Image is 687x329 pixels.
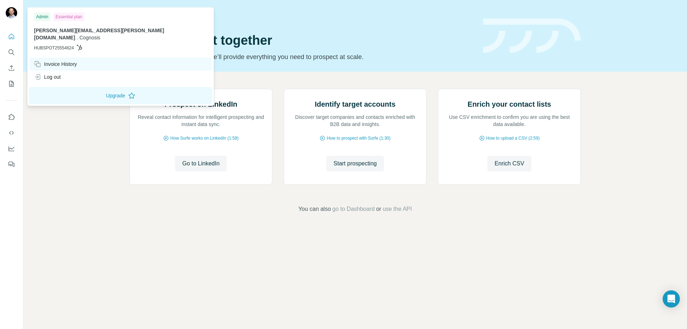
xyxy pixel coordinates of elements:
[494,159,524,168] span: Enrich CSV
[77,35,78,40] span: .
[6,111,17,124] button: Use Surfe on LinkedIn
[6,142,17,155] button: Dashboard
[6,126,17,139] button: Use Surfe API
[34,13,50,21] div: Admin
[468,99,551,109] h2: Enrich your contact lists
[333,159,377,168] span: Start prospecting
[34,61,77,68] div: Invoice History
[298,205,331,213] span: You can also
[6,158,17,171] button: Feedback
[332,205,375,213] button: go to Dashboard
[6,77,17,90] button: My lists
[53,13,84,21] div: Essential plan
[34,73,61,81] div: Log out
[79,35,100,40] span: Cognosis
[445,113,573,128] p: Use CSV enrichment to confirm you are using the best data available.
[6,7,17,19] img: Avatar
[29,87,212,104] button: Upgrade
[663,290,680,308] div: Open Intercom Messenger
[170,135,239,141] span: How Surfe works on LinkedIn (1:58)
[34,28,164,40] span: [PERSON_NAME][EMAIL_ADDRESS][PERSON_NAME][DOMAIN_NAME]
[175,156,226,171] button: Go to LinkedIn
[486,135,540,141] span: How to upload a CSV (2:59)
[326,156,384,171] button: Start prospecting
[376,205,381,213] span: or
[327,135,390,141] span: How to prospect with Surfe (1:30)
[6,46,17,59] button: Search
[130,52,474,62] p: Pick your starting point and we’ll provide everything you need to prospect at scale.
[137,113,265,128] p: Reveal contact information for intelligent prospecting and instant data sync.
[291,113,419,128] p: Discover target companies and contacts enriched with B2B data and insights.
[483,19,581,53] img: banner
[182,159,219,168] span: Go to LinkedIn
[130,13,474,20] div: Quick start
[6,62,17,74] button: Enrich CSV
[383,205,412,213] button: use the API
[130,33,474,48] h1: Let’s prospect together
[315,99,396,109] h2: Identify target accounts
[6,30,17,43] button: Quick start
[487,156,531,171] button: Enrich CSV
[34,45,74,51] span: HUBSPOT25554624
